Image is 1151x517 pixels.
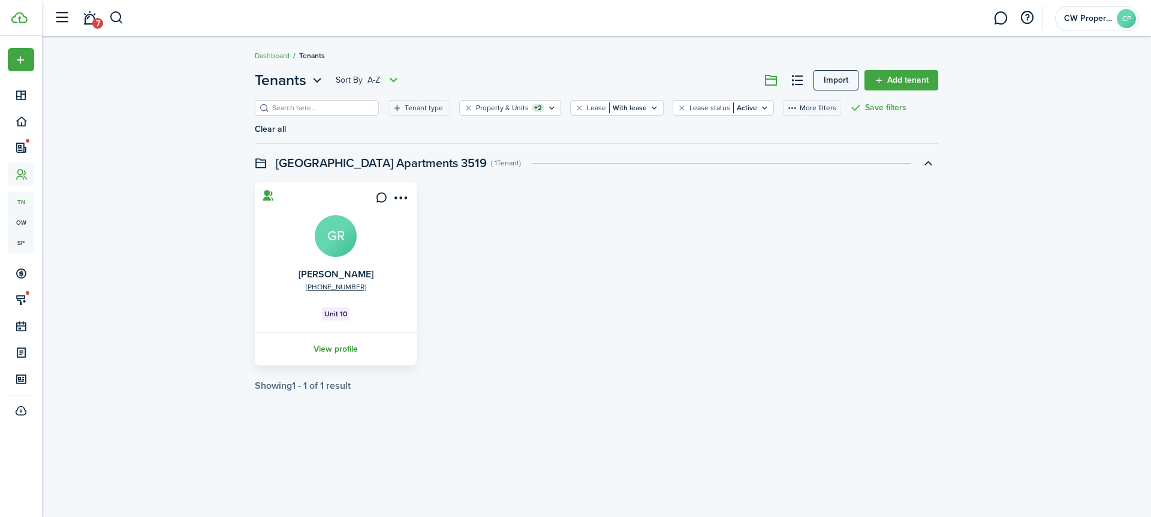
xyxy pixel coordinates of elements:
[92,18,103,29] span: 7
[50,7,73,29] button: Open sidebar
[1117,9,1136,28] avatar-text: CP
[570,100,664,116] filter-tag: Open filter
[388,100,450,116] filter-tag: Open filter
[299,50,325,61] span: Tenants
[299,267,373,281] a: [PERSON_NAME]
[733,102,757,113] filter-tag-value: Active
[1064,14,1112,23] span: CW Properties
[463,103,474,113] button: Clear filter
[255,50,290,61] a: Dashboard
[78,3,101,34] a: Notifications
[367,74,380,86] span: A-Z
[677,103,687,113] button: Clear filter
[405,102,443,113] filter-tag-label: Tenant type
[476,102,529,113] filter-tag-label: Property & Units
[849,100,906,116] button: Save filters
[8,232,34,253] a: sp
[255,125,286,134] button: Clear all
[269,102,375,114] input: Search here...
[459,100,561,116] filter-tag: Open filter
[255,69,306,91] span: Tenants
[1017,8,1037,28] button: Open resource center
[255,69,325,91] button: Open menu
[689,102,730,113] filter-tag-label: Lease status
[324,309,347,319] span: Unit 10
[783,100,840,116] button: More filters
[587,102,606,113] filter-tag-label: Lease
[336,73,401,87] button: Open menu
[109,8,124,28] button: Search
[532,104,544,112] filter-tag-counter: +2
[574,103,584,113] button: Clear filter
[253,332,418,365] a: View profile
[918,153,938,173] button: Toggle accordion
[306,282,366,292] a: [PHONE_NUMBER]
[864,70,938,90] a: Add tenant
[336,74,367,86] span: Sort by
[673,100,774,116] filter-tag: Open filter
[989,3,1012,34] a: Messaging
[609,102,647,113] filter-tag-value: With lease
[813,70,858,90] a: Import
[292,379,324,392] pagination-page-total: 1 - 1 of 1
[8,212,34,232] a: ow
[255,182,938,391] tenant-list-swimlane-item: Toggle accordion
[336,73,401,87] button: Sort byA-Z
[315,215,357,257] a: GR
[276,154,487,172] swimlane-title: [GEOGRAPHIC_DATA] Apartments 3519
[8,48,34,71] button: Open menu
[8,192,34,212] a: tn
[11,12,28,23] img: TenantCloud
[491,158,521,168] swimlane-subtitle: ( 1 Tenant )
[390,192,409,208] button: Open menu
[255,69,325,91] button: Tenants
[255,380,351,391] div: Showing result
